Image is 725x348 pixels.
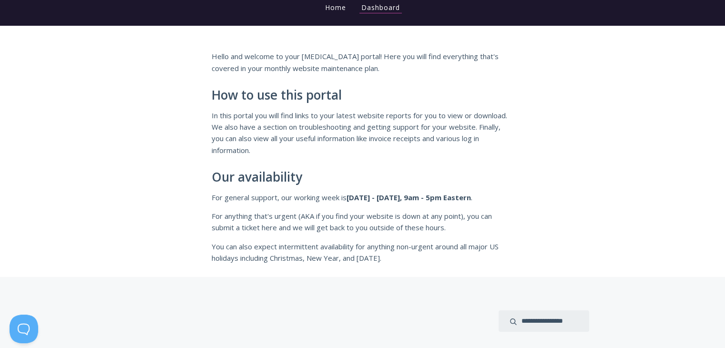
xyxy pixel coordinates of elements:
[212,241,514,264] p: You can also expect intermittent availability for anything non-urgent around all major US holiday...
[359,3,402,13] a: Dashboard
[212,88,514,102] h2: How to use this portal
[212,170,514,184] h2: Our availability
[212,51,514,74] p: Hello and welcome to your [MEDICAL_DATA] portal! Here you will find everything that's covered in ...
[212,210,514,234] p: For anything that's urgent (AKA if you find your website is down at any point), you can submit a ...
[10,315,38,343] iframe: Toggle Customer Support
[323,3,348,12] a: Home
[212,110,514,156] p: In this portal you will find links to your latest website reports for you to view or download. We...
[212,192,514,203] p: For general support, our working week is .
[347,193,471,202] strong: [DATE] - [DATE], 9am - 5pm Eastern
[499,310,589,332] input: search input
